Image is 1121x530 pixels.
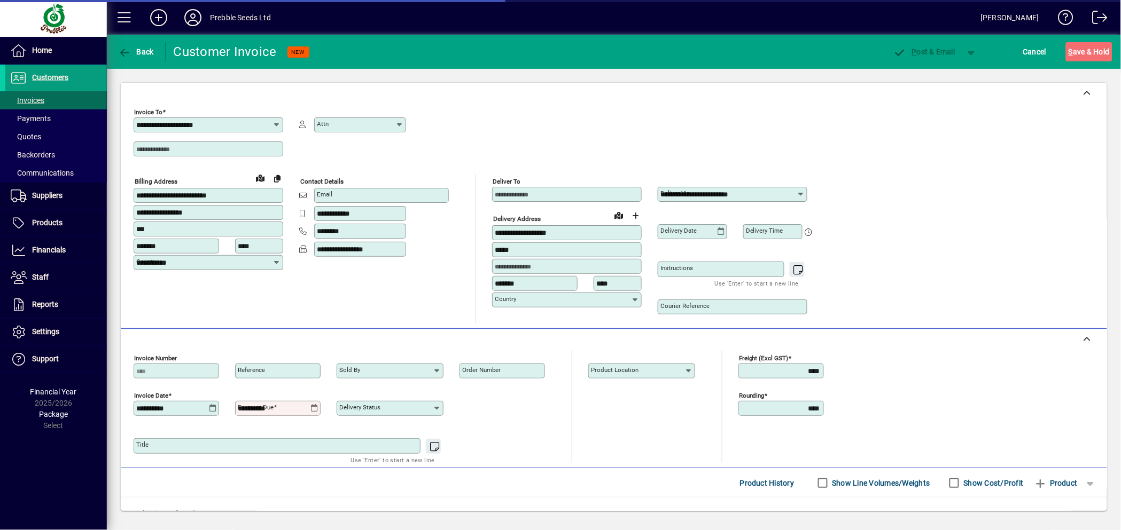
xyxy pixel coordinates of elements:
a: Invoices [5,91,107,109]
span: Financials [32,246,66,254]
span: Home [32,46,52,54]
div: Customer Invoice [174,43,277,60]
mat-label: Delivery status [339,404,380,411]
span: Reports [32,300,58,308]
button: Choose address [627,207,644,224]
span: NEW [292,49,305,56]
span: Suppliers [32,191,63,200]
button: Profile [176,8,210,27]
a: Reports [5,291,107,318]
mat-label: Invoice To [134,108,162,116]
mat-label: Reference [238,366,265,374]
span: Support [32,354,59,363]
app-page-header-button: Back [107,42,166,61]
span: Product History [740,474,795,492]
mat-hint: Use 'Enter' to start a new line [351,454,435,466]
span: Product [1034,474,1078,492]
span: Cancel [1023,43,1047,60]
a: Staff [5,264,107,291]
span: ost & Email [893,48,955,56]
span: Invoices [11,96,44,105]
div: [PERSON_NAME] [981,9,1039,26]
mat-label: Sold by [339,366,360,374]
mat-label: Country [495,295,516,303]
mat-label: Courier Reference [660,302,710,310]
a: Suppliers [5,183,107,209]
a: Products [5,210,107,236]
a: Payments [5,109,107,128]
a: Communications [5,164,107,182]
span: Quotes [11,132,41,141]
span: Settings [32,327,59,336]
button: Save & Hold [1066,42,1112,61]
a: Support [5,346,107,373]
button: Cancel [1021,42,1049,61]
span: Package [39,410,68,418]
mat-label: Email [317,191,332,198]
button: Post & Email [888,42,961,61]
span: S [1069,48,1073,56]
button: Product [1029,473,1083,493]
div: Prebble Seeds Ltd [210,9,271,26]
span: Backorders [11,151,55,159]
a: Settings [5,319,107,345]
span: ave & Hold [1069,43,1110,60]
a: Logout [1084,2,1108,37]
a: Quotes [5,128,107,146]
a: Knowledge Base [1050,2,1073,37]
mat-label: Attn [317,120,329,128]
mat-label: Country [136,258,158,265]
mat-label: Instructions [660,264,693,272]
label: Show Line Volumes/Weights [830,478,930,488]
span: Customers [32,73,68,82]
mat-label: Delivery time [746,227,783,234]
mat-label: Title [136,441,149,448]
a: Financials [5,237,107,264]
label: Show Cost/Profit [962,478,1024,488]
mat-label: Deliver via [660,189,690,197]
button: Add [142,8,176,27]
mat-label: Freight (excl GST) [739,354,789,362]
span: Staff [32,273,49,281]
span: Products [32,218,63,227]
a: Home [5,37,107,64]
mat-label: Payment due [238,404,274,411]
a: Backorders [5,146,107,164]
div: No line items found [121,497,1107,530]
mat-label: Invoice number [134,354,177,362]
mat-hint: Use 'Enter' to start a new line [715,277,799,289]
mat-label: Invoice date [134,392,168,399]
span: Financial Year [30,387,77,396]
span: Communications [11,169,74,177]
a: View on map [252,169,269,186]
a: View on map [610,207,627,224]
button: Back [115,42,157,61]
span: Back [118,48,154,56]
mat-label: Rounding [739,392,765,399]
span: Payments [11,114,51,123]
mat-label: Deliver To [493,178,520,185]
mat-label: Delivery date [660,227,697,234]
mat-label: Product location [591,366,639,374]
button: Copy to Delivery address [269,170,286,187]
button: Product History [736,473,799,493]
span: P [912,48,917,56]
mat-label: Order number [462,366,501,374]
